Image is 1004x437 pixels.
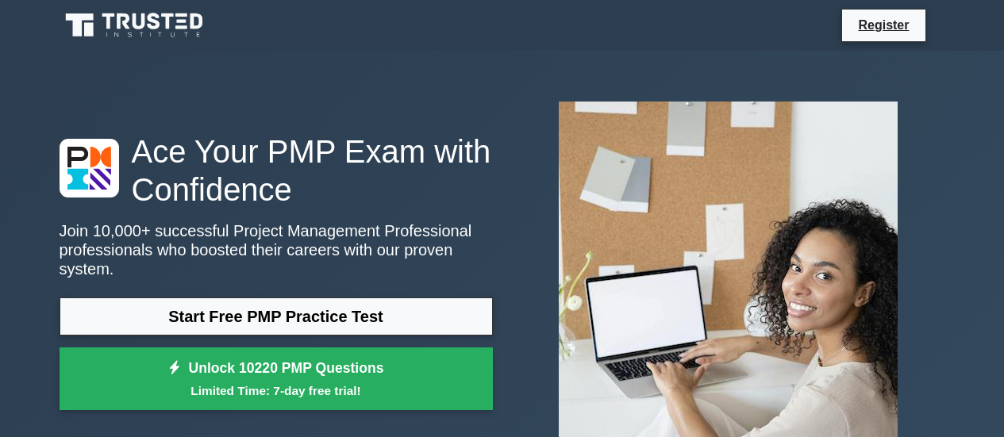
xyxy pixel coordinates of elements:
small: Limited Time: 7-day free trial! [79,381,473,400]
h1: Ace Your PMP Exam with Confidence [60,132,493,209]
a: Start Free PMP Practice Test [60,297,493,335]
a: Register [848,15,918,35]
a: Unlock 10220 PMP QuestionsLimited Time: 7-day free trial! [60,347,493,411]
p: Join 10,000+ successful Project Management Professional professionals who boosted their careers w... [60,221,493,278]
